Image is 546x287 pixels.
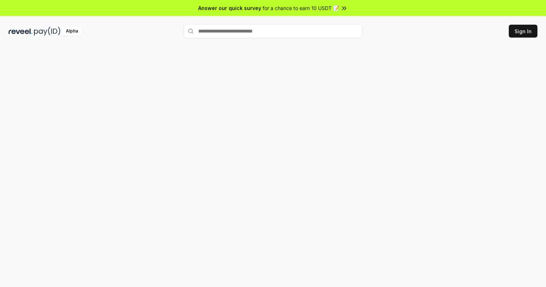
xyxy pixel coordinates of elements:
span: for a chance to earn 10 USDT 📝 [263,4,339,12]
img: reveel_dark [9,27,33,36]
img: pay_id [34,27,60,36]
div: Alpha [62,27,82,36]
span: Answer our quick survey [198,4,261,12]
button: Sign In [509,25,537,38]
